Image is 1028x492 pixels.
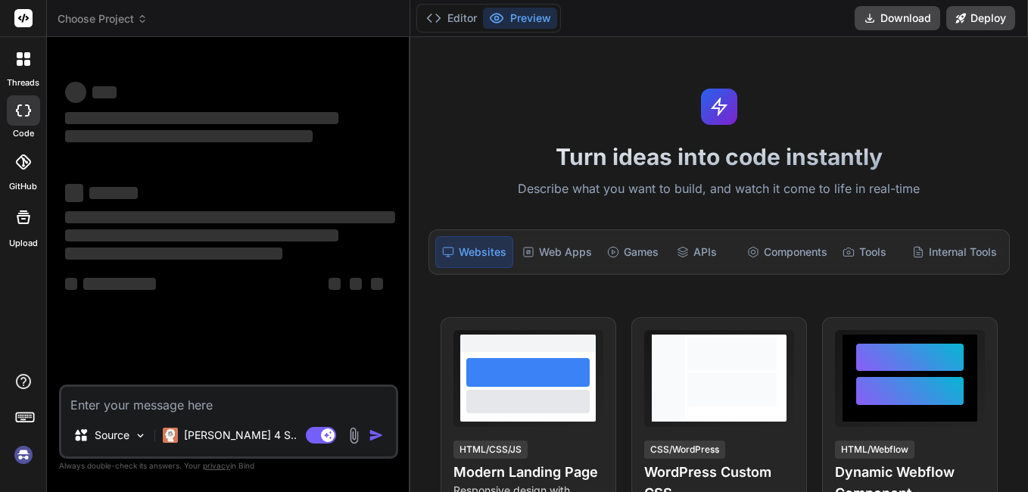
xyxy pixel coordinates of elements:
[453,441,528,459] div: HTML/CSS/JS
[946,6,1015,30] button: Deploy
[65,184,83,202] span: ‌
[65,130,313,142] span: ‌
[7,76,39,89] label: threads
[163,428,178,443] img: Claude 4 Sonnet
[92,86,117,98] span: ‌
[203,461,230,470] span: privacy
[184,428,297,443] p: [PERSON_NAME] 4 S..
[9,237,38,250] label: Upload
[11,442,36,468] img: signin
[350,278,362,290] span: ‌
[9,180,37,193] label: GitHub
[671,236,738,268] div: APIs
[420,8,483,29] button: Editor
[483,8,557,29] button: Preview
[58,11,148,26] span: Choose Project
[644,441,725,459] div: CSS/WordPress
[836,236,904,268] div: Tools
[65,278,77,290] span: ‌
[345,427,363,444] img: attachment
[906,236,1003,268] div: Internal Tools
[65,248,282,260] span: ‌
[435,236,513,268] div: Websites
[13,127,34,140] label: code
[371,278,383,290] span: ‌
[65,211,395,223] span: ‌
[65,229,338,241] span: ‌
[65,82,86,103] span: ‌
[95,428,129,443] p: Source
[601,236,668,268] div: Games
[329,278,341,290] span: ‌
[89,187,138,199] span: ‌
[369,428,384,443] img: icon
[516,236,598,268] div: Web Apps
[453,462,603,483] h4: Modern Landing Page
[59,459,398,473] p: Always double-check its answers. Your in Bind
[83,278,156,290] span: ‌
[419,179,1019,199] p: Describe what you want to build, and watch it come to life in real-time
[835,441,914,459] div: HTML/Webflow
[741,236,833,268] div: Components
[134,429,147,442] img: Pick Models
[419,143,1019,170] h1: Turn ideas into code instantly
[855,6,940,30] button: Download
[65,112,338,124] span: ‌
